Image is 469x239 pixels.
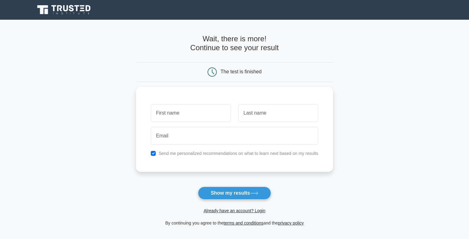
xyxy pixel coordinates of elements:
[151,104,231,122] input: First name
[238,104,318,122] input: Last name
[151,127,318,145] input: Email
[224,221,263,225] a: terms and conditions
[220,69,261,74] div: The test is finished
[132,219,337,227] div: By continuing you agree to the and the
[204,208,265,213] a: Already have an account? Login
[278,221,304,225] a: privacy policy
[158,151,318,156] label: Send me personalized recommendations on what to learn next based on my results
[198,187,271,200] button: Show my results
[136,34,333,52] h4: Wait, there is more! Continue to see your result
